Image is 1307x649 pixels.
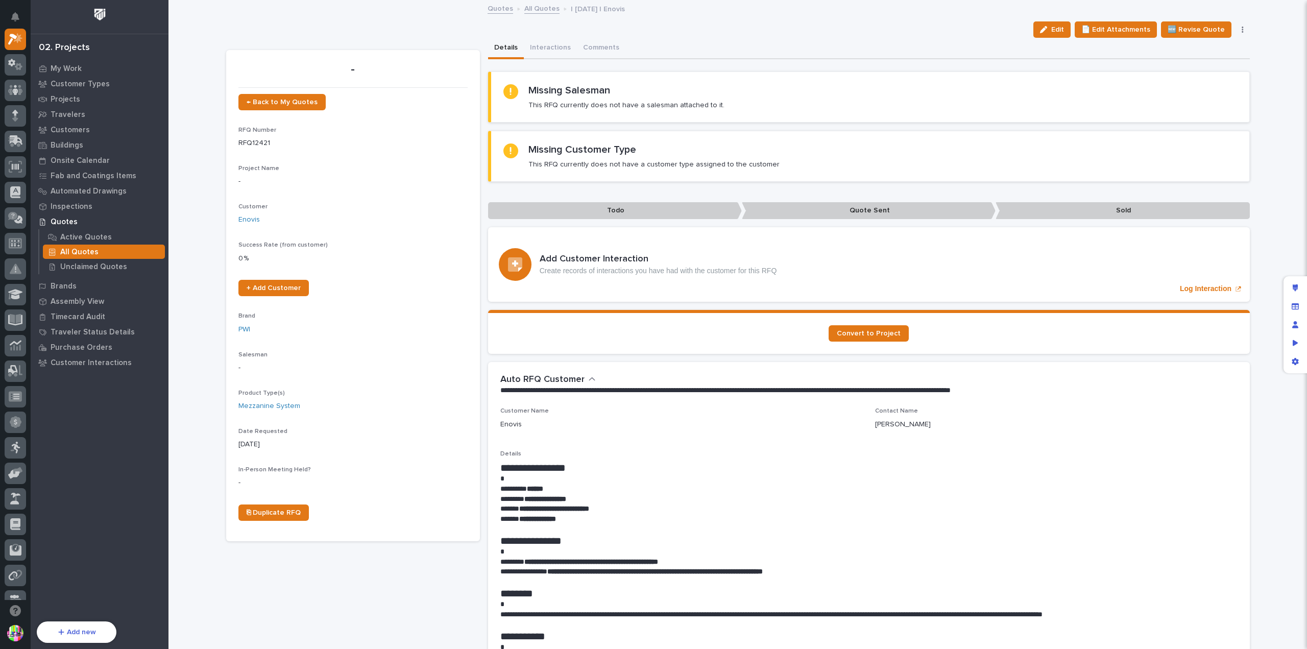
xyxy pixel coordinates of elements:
img: Stacker [10,10,31,30]
a: Log Interaction [488,227,1250,302]
a: ⎘ Duplicate RFQ [238,504,309,521]
a: Quotes [31,214,168,229]
a: Customer Types [31,76,168,91]
p: Quote Sent [742,202,996,219]
button: Comments [577,38,625,59]
div: Notifications [13,12,26,29]
a: ← Back to My Quotes [238,94,326,110]
a: All Quotes [39,245,168,259]
a: Quotes [488,2,513,14]
div: Past conversations [10,193,68,201]
p: Onsite Calendar [51,156,110,165]
button: Auto RFQ Customer [500,374,596,386]
span: Edit [1051,25,1064,34]
p: How can we help? [10,57,186,73]
p: - [238,363,468,373]
a: Unclaimed Quotes [39,259,168,274]
span: Details [500,451,521,457]
img: Workspace Logo [90,5,109,24]
p: Projects [51,95,80,104]
p: [DATE] [238,439,468,450]
a: Buildings [31,137,168,153]
p: [PERSON_NAME] [875,419,931,430]
span: Customer Name [500,408,549,414]
span: Onboarding Call [74,129,130,139]
a: Fab and Coatings Items [31,168,168,183]
a: 📖Help Docs [6,125,60,143]
span: • [85,246,88,254]
h2: Missing Salesman [528,84,610,97]
button: 🆕 Revise Quote [1161,21,1231,38]
div: Manage users [1286,316,1304,334]
a: Inspections [31,199,168,214]
div: 📖 [10,130,18,138]
span: • [85,219,88,227]
span: [DATE] [90,219,111,227]
span: 📄 Edit Attachments [1081,23,1150,36]
button: Open support chat [5,600,26,621]
p: Automated Drawings [51,187,127,196]
p: Assembly View [51,297,104,306]
p: Welcome 👋 [10,40,186,57]
a: Projects [31,91,168,107]
img: 1736555164131-43832dd5-751b-4058-ba23-39d91318e5a0 [20,219,29,227]
p: Enovis [500,419,522,430]
a: Automated Drawings [31,183,168,199]
a: Travelers [31,107,168,122]
div: We're offline, we will be back soon! [46,168,154,176]
p: Buildings [51,141,83,150]
p: Customer Interactions [51,358,132,368]
p: Customers [51,126,90,135]
a: Active Quotes [39,230,168,244]
h3: Add Customer Interaction [540,254,777,265]
a: Assembly View [31,294,168,309]
span: ← Back to My Quotes [247,99,318,106]
p: - [238,477,468,488]
p: This RFQ currently does not have a customer type assigned to the customer [528,160,780,169]
p: - [238,62,468,77]
span: [PERSON_NAME] [32,246,83,254]
img: 1736555164131-43832dd5-751b-4058-ba23-39d91318e5a0 [20,247,29,255]
p: Traveler Status Details [51,328,135,337]
button: Add new [37,621,116,643]
span: Date Requested [238,428,287,435]
span: Convert to Project [837,330,901,337]
span: Pylon [102,269,124,277]
a: Customers [31,122,168,137]
p: Active Quotes [60,233,112,242]
a: Traveler Status Details [31,324,168,340]
span: Customer [238,204,268,210]
span: Project Name [238,165,279,172]
div: Edit layout [1286,279,1304,297]
h2: Auto RFQ Customer [500,374,585,386]
a: Onsite Calendar [31,153,168,168]
span: 🆕 Revise Quote [1168,23,1225,36]
a: My Work [31,61,168,76]
div: App settings [1286,352,1304,371]
a: All Quotes [524,2,560,14]
button: See all [158,191,186,203]
p: Todo [488,202,742,219]
p: Travelers [51,110,85,119]
a: Customer Interactions [31,355,168,370]
p: This RFQ currently does not have a salesman attached to it. [528,101,724,110]
img: Brittany [10,209,27,225]
p: Log Interaction [1180,284,1231,293]
p: Quotes [51,218,78,227]
button: Notifications [5,6,26,28]
span: RFQ Number [238,127,276,133]
span: [PERSON_NAME] [32,219,83,227]
a: Brands [31,278,168,294]
div: Start new chat [46,158,167,168]
p: Unclaimed Quotes [60,262,127,272]
div: 02. Projects [39,42,90,54]
a: + Add Customer [238,280,309,296]
p: All Quotes [60,248,99,257]
div: Preview as [1286,334,1304,352]
span: ⎘ Duplicate RFQ [247,509,301,516]
p: Timecard Audit [51,313,105,322]
span: Success Rate (from customer) [238,242,328,248]
span: Contact Name [875,408,918,414]
span: Product Type(s) [238,390,285,396]
img: 1736555164131-43832dd5-751b-4058-ba23-39d91318e5a0 [10,158,29,176]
